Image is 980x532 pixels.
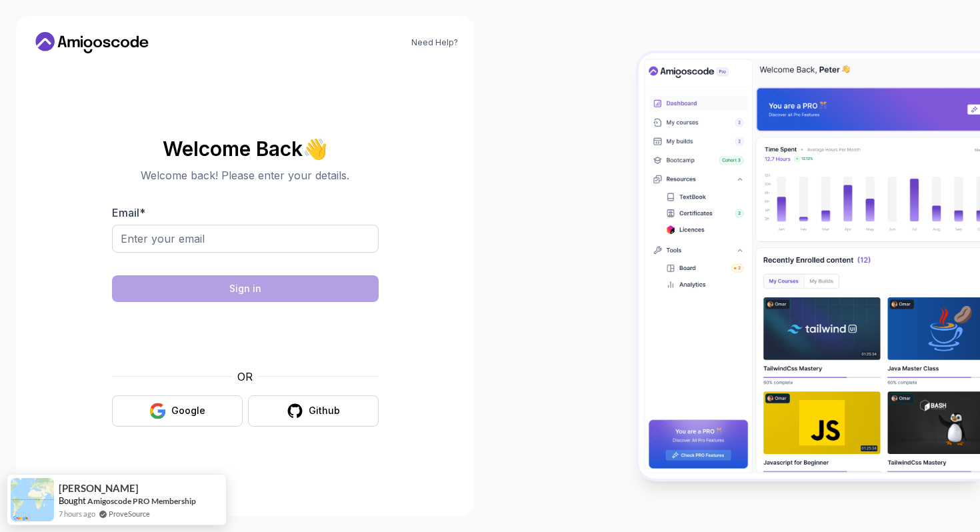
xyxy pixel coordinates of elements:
p: OR [237,369,253,385]
div: Google [171,404,205,417]
a: Amigoscode PRO Membership [87,496,196,506]
span: 7 hours ago [59,508,95,519]
img: provesource social proof notification image [11,478,54,521]
label: Email * [112,206,145,219]
h2: Welcome Back [112,138,379,159]
span: [PERSON_NAME] [59,483,139,494]
input: Enter your email [112,225,379,253]
a: Need Help? [411,37,458,48]
div: Sign in [229,282,261,295]
p: Welcome back! Please enter your details. [112,167,379,183]
span: Bought [59,495,86,506]
a: ProveSource [109,508,150,519]
iframe: Widget containing checkbox for hCaptcha security challenge [145,310,346,361]
button: Github [248,395,379,427]
button: Google [112,395,243,427]
span: 👋 [302,136,329,160]
div: Github [309,404,340,417]
img: Amigoscode Dashboard [639,53,980,479]
a: Home link [32,32,152,53]
button: Sign in [112,275,379,302]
